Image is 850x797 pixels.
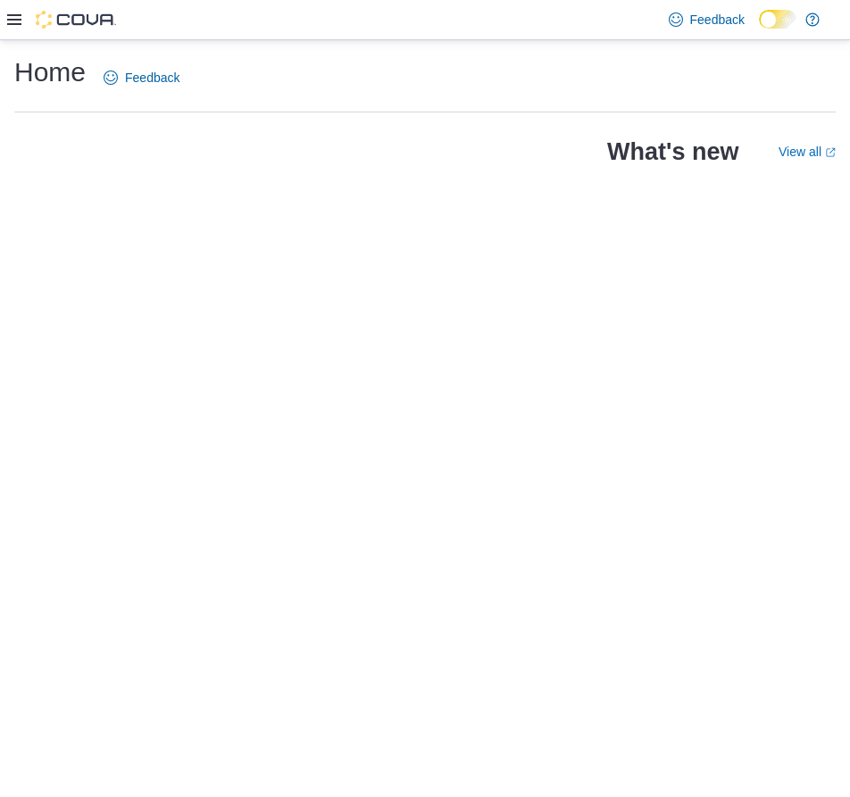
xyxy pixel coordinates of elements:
span: Feedback [690,11,745,29]
a: View allExternal link [779,145,836,159]
input: Dark Mode [759,10,796,29]
img: Cova [36,11,116,29]
h2: What's new [607,137,738,166]
svg: External link [825,147,836,158]
h1: Home [14,54,86,90]
a: Feedback [96,60,187,95]
a: Feedback [662,2,752,37]
span: Feedback [125,69,179,87]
